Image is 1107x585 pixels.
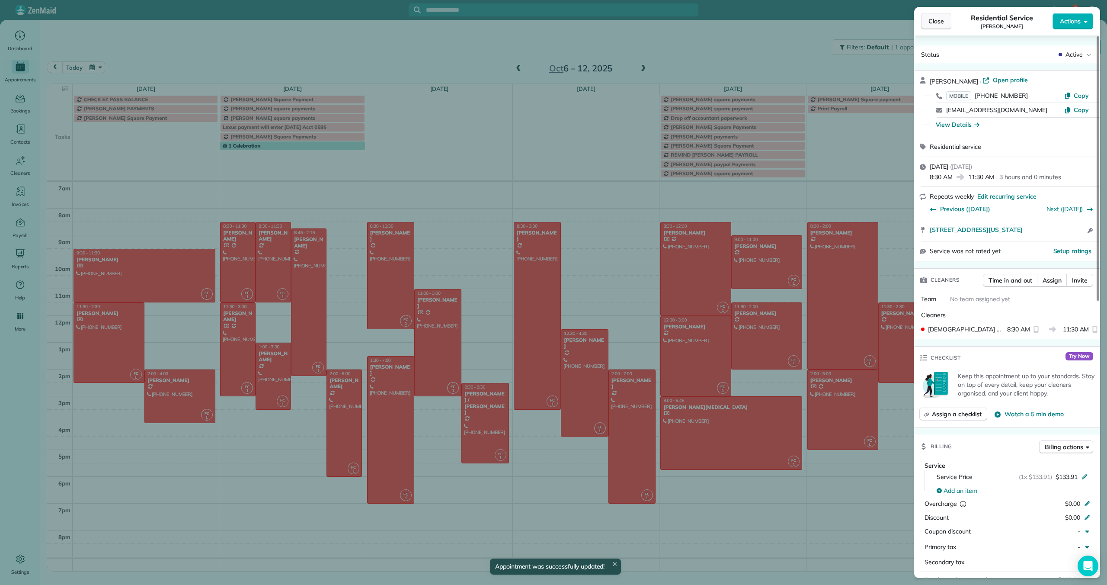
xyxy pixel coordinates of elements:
[930,163,948,170] span: [DATE]
[1043,276,1062,285] span: Assign
[1078,556,1098,576] div: Open Intercom Messenger
[937,472,973,481] span: Service Price
[930,77,978,85] span: [PERSON_NAME]
[1065,500,1080,508] span: $0.00
[1005,410,1063,418] span: Watch a 5 min demo
[1064,91,1089,100] button: Copy
[1065,514,1080,521] span: $0.00
[950,295,1010,303] span: No team assigned yet
[921,51,939,58] span: Status
[928,325,1004,334] span: [DEMOGRAPHIC_DATA] B CLEANER
[982,76,1028,84] a: Open profile
[994,410,1063,418] button: Watch a 5 min demo
[925,499,999,508] div: Overcharge
[931,470,1093,484] button: Service Price(1x $133.91)$133.91
[925,543,956,551] span: Primary tax
[1058,576,1080,584] span: $133.91
[925,514,949,521] span: Discount
[968,173,995,181] span: 11:30 AM
[930,143,981,151] span: Residential service
[946,91,1028,100] a: MOBILE[PHONE_NUMBER]
[921,13,951,29] button: Close
[981,23,1023,30] span: [PERSON_NAME]
[1078,527,1080,535] span: -
[1045,443,1083,451] span: Billing actions
[1037,274,1067,287] button: Assign
[950,163,972,170] span: ( [DATE] )
[925,558,964,566] span: Secondary tax
[978,78,983,85] span: ·
[1053,247,1092,255] button: Setup ratings
[977,192,1036,201] span: Edit recurring service
[1046,205,1083,213] a: Next ([DATE])
[971,13,1033,23] span: Residential Service
[921,311,946,319] span: Cleaners
[1007,325,1030,334] span: 8:30 AM
[925,527,971,535] span: Coupon discount
[930,173,953,181] span: 8:30 AM
[1063,325,1089,334] span: 11:30 AM
[1072,276,1088,285] span: Invite
[1053,247,1092,255] span: Setup ratings
[930,193,974,200] span: Repeats weekly
[1085,225,1095,236] button: Open access information
[999,173,1061,181] p: 3 hours and 0 minutes
[925,576,994,584] span: Total appointment price
[1065,352,1093,361] span: Try Now
[1065,50,1083,59] span: Active
[921,295,936,303] span: Team
[930,225,1023,234] span: [STREET_ADDRESS][US_STATE]
[1060,17,1081,26] span: Actions
[931,276,960,284] span: Cleaners
[932,410,982,418] span: Assign a checklist
[975,92,1028,100] span: [PHONE_NUMBER]
[1056,472,1078,481] span: $133.91
[940,205,990,213] span: Previous ([DATE])
[1078,543,1080,551] span: -
[1046,205,1094,213] button: Next ([DATE])
[925,462,945,469] span: Service
[983,274,1038,287] button: Time in and out
[930,247,1001,256] span: Service was not rated yet
[944,486,977,495] span: Add an item
[946,106,1047,114] a: [EMAIL_ADDRESS][DOMAIN_NAME]
[1074,106,1089,114] span: Copy
[958,372,1095,398] p: Keep this appointment up to your standards. Stay on top of every detail, keep your cleaners organ...
[993,76,1028,84] span: Open profile
[1019,472,1053,481] span: (1x $133.91)
[989,276,1032,285] span: Time in and out
[919,408,987,421] button: Assign a checklist
[936,120,979,129] button: View Details
[1066,274,1093,287] button: Invite
[928,17,944,26] span: Close
[931,442,952,451] span: Billing
[1064,106,1089,114] button: Copy
[931,484,1093,498] button: Add an item
[1074,92,1089,100] span: Copy
[930,225,1085,234] a: [STREET_ADDRESS][US_STATE]
[946,91,971,100] span: MOBILE
[490,559,621,575] div: Appointment was successfully updated!
[931,354,961,362] span: Checklist
[930,205,990,213] button: Previous ([DATE])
